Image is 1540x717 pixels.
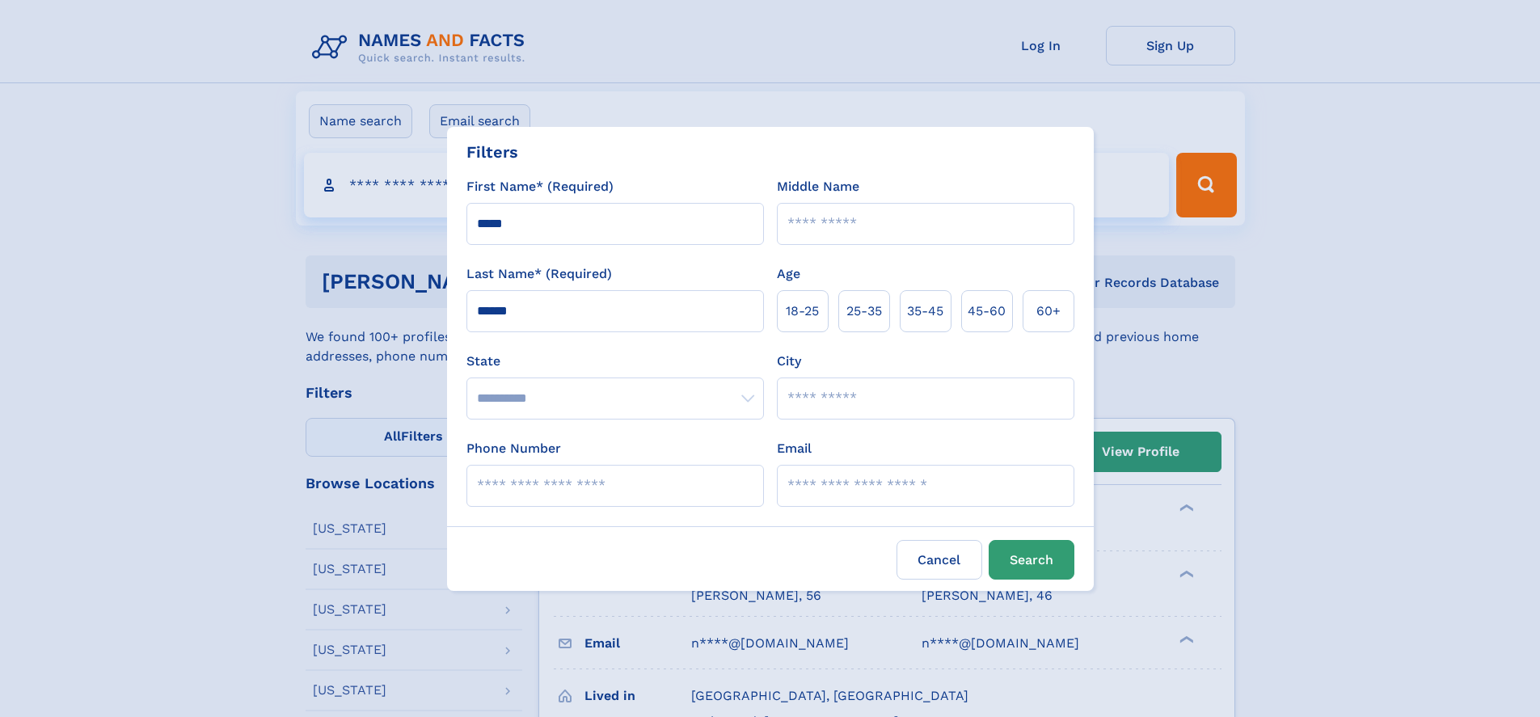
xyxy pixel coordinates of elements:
[777,264,800,284] label: Age
[466,439,561,458] label: Phone Number
[466,352,764,371] label: State
[777,352,801,371] label: City
[466,177,614,196] label: First Name* (Required)
[907,302,943,321] span: 35‑45
[466,140,518,164] div: Filters
[786,302,819,321] span: 18‑25
[846,302,882,321] span: 25‑35
[989,540,1074,580] button: Search
[466,264,612,284] label: Last Name* (Required)
[968,302,1006,321] span: 45‑60
[777,439,812,458] label: Email
[777,177,859,196] label: Middle Name
[1036,302,1061,321] span: 60+
[897,540,982,580] label: Cancel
